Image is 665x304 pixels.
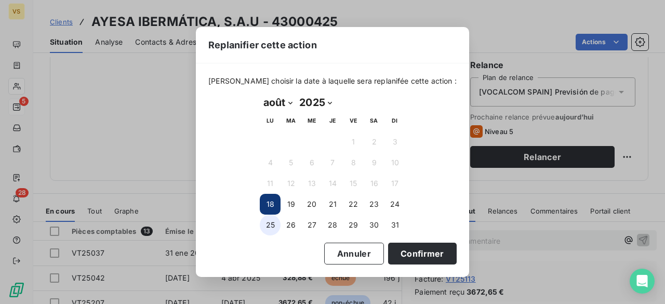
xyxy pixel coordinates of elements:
button: 26 [281,215,301,235]
button: 22 [343,194,364,215]
span: Replanifier cette action [208,38,317,52]
button: 19 [281,194,301,215]
button: 17 [384,173,405,194]
th: mardi [281,111,301,131]
button: 23 [364,194,384,215]
button: 7 [322,152,343,173]
button: 18 [260,194,281,215]
button: 4 [260,152,281,173]
button: 21 [322,194,343,215]
button: 24 [384,194,405,215]
button: 5 [281,152,301,173]
button: 8 [343,152,364,173]
button: 11 [260,173,281,194]
span: [PERSON_NAME] choisir la date à laquelle sera replanifée cette action : [208,76,457,86]
button: 25 [260,215,281,235]
button: 20 [301,194,322,215]
button: 29 [343,215,364,235]
th: mercredi [301,111,322,131]
button: 15 [343,173,364,194]
button: 2 [364,131,384,152]
button: 16 [364,173,384,194]
button: 1 [343,131,364,152]
button: 12 [281,173,301,194]
button: 10 [384,152,405,173]
th: dimanche [384,111,405,131]
button: Annuler [324,243,384,265]
th: lundi [260,111,281,131]
button: 14 [322,173,343,194]
button: 13 [301,173,322,194]
button: 30 [364,215,384,235]
button: 28 [322,215,343,235]
th: jeudi [322,111,343,131]
button: 3 [384,131,405,152]
th: vendredi [343,111,364,131]
button: Confirmer [388,243,457,265]
button: 31 [384,215,405,235]
th: samedi [364,111,384,131]
button: 27 [301,215,322,235]
button: 9 [364,152,384,173]
button: 6 [301,152,322,173]
div: Open Intercom Messenger [630,269,655,294]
